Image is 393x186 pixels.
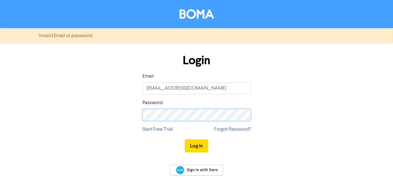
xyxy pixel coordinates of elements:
[214,126,251,133] a: Forgot Password?
[187,167,218,173] span: Sign In with Xero
[362,156,393,186] iframe: Chat Widget
[176,166,184,174] img: Xero logo
[142,73,154,80] label: Email
[180,9,214,19] img: BOMA Logo
[142,53,251,68] h1: Login
[170,165,223,175] a: Sign In with Xero
[142,99,163,107] label: Password
[185,139,208,152] button: Log In
[142,126,173,133] a: Start Free Trial
[34,32,359,40] div: Invalid Email or password.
